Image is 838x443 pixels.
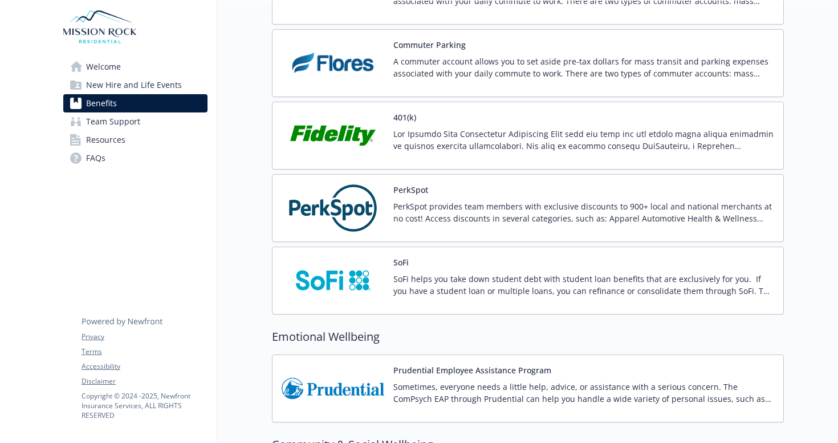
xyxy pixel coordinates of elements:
[86,76,182,94] span: New Hire and Life Events
[86,131,125,149] span: Resources
[86,58,121,76] span: Welcome
[393,273,774,297] p: SoFi helps you take down student debt with student loan benefits that are exclusively for you. If...
[393,128,774,152] p: Lor Ipsumdo Sita Consectetur Adipiscing Elit sedd eiu temp inc utl etdolo magna aliqua enimadmin ...
[282,184,384,232] img: PerkSpot carrier logo
[282,364,384,413] img: Prudential Insurance Co of America carrier logo
[82,391,207,420] p: Copyright © 2024 - 2025 , Newfront Insurance Services, ALL RIGHTS RESERVED
[63,131,208,149] a: Resources
[282,39,384,87] img: Flores and Associates carrier logo
[393,111,416,123] button: 401(k)
[393,364,551,376] button: Prudential Employee Assistance Program
[393,200,774,224] p: PerkSpot provides team members with exclusive discounts to 900+ local and national merchants at n...
[86,112,140,131] span: Team Support
[282,256,384,305] img: SoFi carrier logo
[393,184,428,196] button: PerkSpot
[86,94,117,112] span: Benefits
[82,376,207,386] a: Disclaimer
[63,76,208,94] a: New Hire and Life Events
[82,361,207,372] a: Accessibility
[63,112,208,131] a: Team Support
[63,58,208,76] a: Welcome
[393,39,466,51] button: Commuter Parking
[63,94,208,112] a: Benefits
[272,328,784,345] h2: Emotional Wellbeing
[282,111,384,160] img: Fidelity Investments carrier logo
[393,55,774,79] p: A commuter account allows you to set aside pre-tax dollars for mass transit and parking expenses ...
[82,347,207,357] a: Terms
[82,332,207,342] a: Privacy
[393,256,409,268] button: SoFi
[86,149,105,167] span: FAQs
[393,381,774,405] p: Sometimes, everyone needs a little help, advice, or assistance with a serious concern. The ComPsy...
[63,149,208,167] a: FAQs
